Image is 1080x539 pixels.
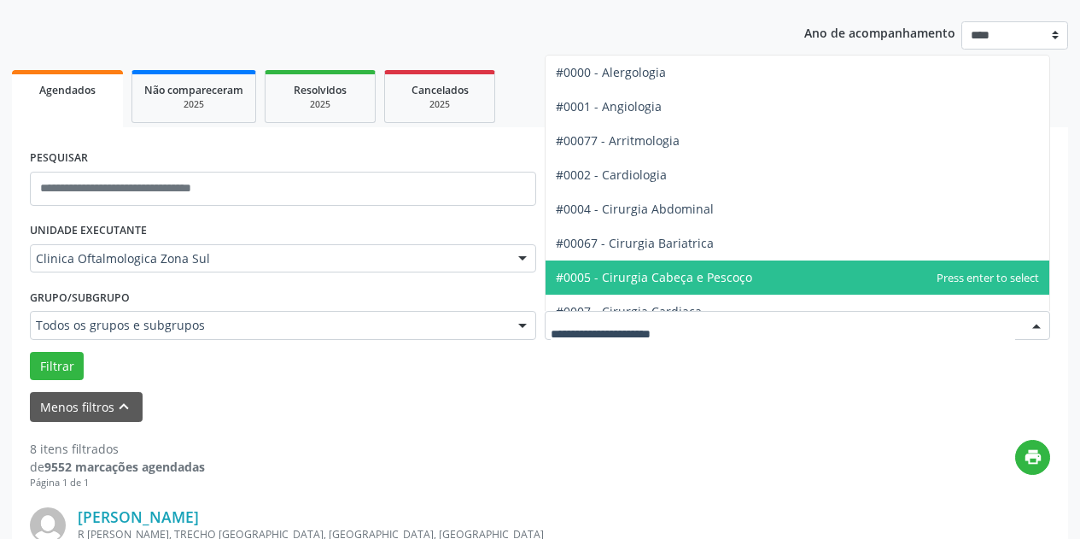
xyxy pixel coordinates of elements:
[30,458,205,476] div: de
[277,98,363,111] div: 2025
[412,83,469,97] span: Cancelados
[36,317,501,334] span: Todos os grupos e subgrupos
[30,145,88,172] label: PESQUISAR
[36,250,501,267] span: Clinica Oftalmologica Zona Sul
[30,476,205,490] div: Página 1 de 1
[30,392,143,422] button: Menos filtroskeyboard_arrow_up
[556,303,702,319] span: #0007 - Cirurgia Cardiaca
[294,83,347,97] span: Resolvidos
[44,459,205,475] strong: 9552 marcações agendadas
[30,440,205,458] div: 8 itens filtrados
[114,397,133,416] i: keyboard_arrow_up
[78,507,199,526] a: [PERSON_NAME]
[30,218,147,244] label: UNIDADE EXECUTANTE
[30,284,130,311] label: Grupo/Subgrupo
[804,21,955,43] p: Ano de acompanhamento
[556,167,667,183] span: #0002 - Cardiologia
[144,98,243,111] div: 2025
[556,98,662,114] span: #0001 - Angiologia
[556,235,714,251] span: #00067 - Cirurgia Bariatrica
[1024,448,1042,466] i: print
[1015,440,1050,475] button: print
[39,83,96,97] span: Agendados
[556,64,666,80] span: #0000 - Alergologia
[144,83,243,97] span: Não compareceram
[556,269,752,285] span: #0005 - Cirurgia Cabeça e Pescoço
[556,132,680,149] span: #00077 - Arritmologia
[397,98,482,111] div: 2025
[30,352,84,381] button: Filtrar
[556,201,714,217] span: #0004 - Cirurgia Abdominal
